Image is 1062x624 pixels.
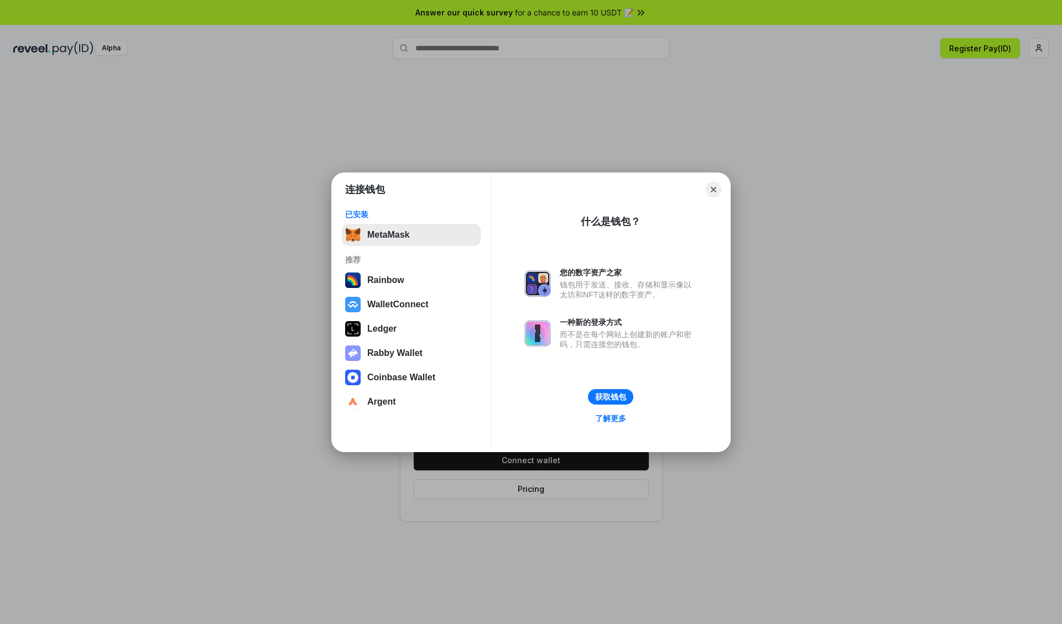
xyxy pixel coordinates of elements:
[345,321,361,337] img: svg+xml,%3Csvg%20xmlns%3D%22http%3A%2F%2Fwww.w3.org%2F2000%2Fsvg%22%20width%3D%2228%22%20height%3...
[342,342,481,364] button: Rabby Wallet
[342,224,481,246] button: MetaMask
[367,275,404,285] div: Rainbow
[342,318,481,340] button: Ledger
[345,345,361,361] img: svg+xml,%3Csvg%20xmlns%3D%22http%3A%2F%2Fwww.w3.org%2F2000%2Fsvg%22%20fill%3D%22none%22%20viewBox...
[560,280,697,300] div: 钱包用于发送、接收、存储和显示像以太坊和NFT这样的数字资产。
[345,370,361,385] img: svg+xml,%3Csvg%20width%3D%2228%22%20height%3D%2228%22%20viewBox%3D%220%200%2028%2028%22%20fill%3D...
[345,272,361,288] img: svg+xml,%3Csvg%20width%3D%22120%22%20height%3D%22120%22%20viewBox%3D%220%200%20120%20120%22%20fil...
[367,348,423,358] div: Rabby Wallet
[560,329,697,349] div: 而不是在每个网站上创建新的账户和密码，只需连接您的钱包。
[595,392,626,402] div: 获取钱包
[342,269,481,291] button: Rainbow
[345,297,361,312] img: svg+xml,%3Csvg%20width%3D%2228%22%20height%3D%2228%22%20viewBox%3D%220%200%2028%2028%22%20fill%3D...
[589,411,633,426] a: 了解更多
[367,397,396,407] div: Argent
[345,255,477,265] div: 推荐
[367,324,397,334] div: Ledger
[345,394,361,410] img: svg+xml,%3Csvg%20width%3D%2228%22%20height%3D%2228%22%20viewBox%3D%220%200%2028%2028%22%20fill%3D...
[560,317,697,327] div: 一种新的登录方式
[345,209,477,219] div: 已安装
[706,182,721,197] button: Close
[524,320,551,347] img: svg+xml,%3Csvg%20xmlns%3D%22http%3A%2F%2Fwww.w3.org%2F2000%2Fsvg%22%20fill%3D%22none%22%20viewBox...
[345,183,385,196] h1: 连接钱包
[595,413,626,423] div: 了解更多
[367,300,429,310] div: WalletConnect
[560,268,697,277] div: 您的数字资产之家
[342,391,481,413] button: Argent
[588,389,633,405] button: 获取钱包
[524,270,551,297] img: svg+xml,%3Csvg%20xmlns%3D%22http%3A%2F%2Fwww.w3.org%2F2000%2Fsvg%22%20fill%3D%22none%22%20viewBox...
[345,227,361,243] img: svg+xml,%3Csvg%20fill%3D%22none%22%20height%3D%2233%22%20viewBox%3D%220%200%2035%2033%22%20width%...
[342,366,481,389] button: Coinbase Wallet
[342,293,481,316] button: WalletConnect
[367,373,435,382] div: Coinbase Wallet
[367,230,409,240] div: MetaMask
[581,215,641,228] div: 什么是钱包？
